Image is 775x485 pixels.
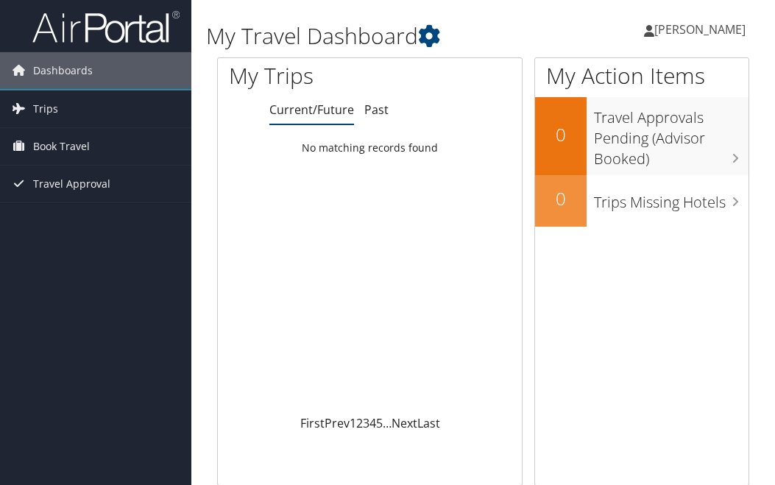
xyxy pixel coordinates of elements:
[33,91,58,127] span: Trips
[535,60,749,91] h1: My Action Items
[417,415,440,431] a: Last
[644,7,760,52] a: [PERSON_NAME]
[269,102,354,118] a: Current/Future
[33,128,90,165] span: Book Travel
[350,415,356,431] a: 1
[218,135,522,161] td: No matching records found
[32,10,180,44] img: airportal-logo.png
[535,186,587,211] h2: 0
[325,415,350,431] a: Prev
[535,122,587,147] h2: 0
[206,21,576,52] h1: My Travel Dashboard
[654,21,746,38] span: [PERSON_NAME]
[376,415,383,431] a: 5
[300,415,325,431] a: First
[392,415,417,431] a: Next
[594,185,749,213] h3: Trips Missing Hotels
[369,415,376,431] a: 4
[33,166,110,202] span: Travel Approval
[229,60,384,91] h1: My Trips
[364,102,389,118] a: Past
[535,175,749,227] a: 0Trips Missing Hotels
[535,97,749,174] a: 0Travel Approvals Pending (Advisor Booked)
[383,415,392,431] span: …
[33,52,93,89] span: Dashboards
[363,415,369,431] a: 3
[356,415,363,431] a: 2
[594,100,749,169] h3: Travel Approvals Pending (Advisor Booked)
